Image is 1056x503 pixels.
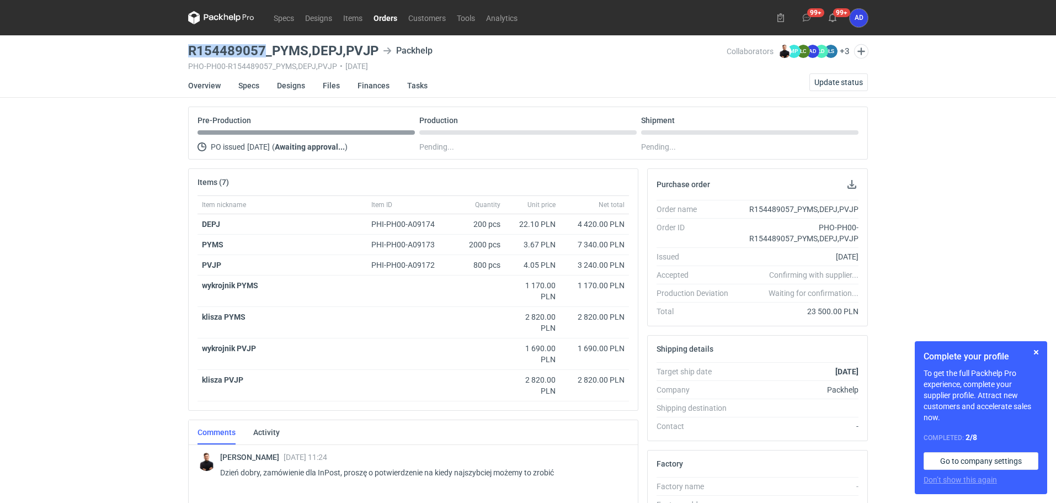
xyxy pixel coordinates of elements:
[966,433,977,442] strong: 2 / 8
[809,73,868,91] button: Update status
[657,288,737,299] div: Production Deviation
[340,62,343,71] span: •
[564,260,625,271] div: 3 240.00 PLN
[509,374,556,396] div: 2 820.00 PLN
[220,453,284,462] span: [PERSON_NAME]
[737,421,858,432] div: -
[277,73,305,98] a: Designs
[657,269,737,280] div: Accepted
[657,403,737,414] div: Shipping destination
[657,180,710,189] h2: Purchase order
[345,142,348,151] span: )
[371,219,445,230] div: PHI-PH00-A09174
[220,466,620,479] p: Dzień dobry, zamówienie dla InPost, proszę o potwierdzenie na kiedy najszybciej możemy to zrobić
[198,116,251,125] p: Pre-Production
[198,420,236,444] a: Comments
[657,222,737,244] div: Order ID
[769,271,858,279] em: Confirming with supplier...
[657,421,737,432] div: Contact
[778,45,791,58] img: Tomasz Kubiak
[737,384,858,395] div: Packhelp
[300,11,338,24] a: Designs
[509,280,556,302] div: 1 170.00 PLN
[198,453,216,471] img: Tomasz Kubiak
[924,474,997,485] button: Don’t show this again
[727,47,774,56] span: Collaborators
[798,9,815,27] button: 99+
[657,366,737,377] div: Target ship date
[657,251,737,262] div: Issued
[202,261,221,269] strong: PVJP
[787,45,801,58] figcaption: MP
[824,45,838,58] figcaption: ŁS
[527,200,556,209] span: Unit price
[202,344,256,353] strong: wykrojnik PVJP
[845,178,858,191] button: Download PO
[202,240,223,249] strong: PYMS
[198,178,229,187] h2: Items (7)
[188,73,221,98] a: Overview
[371,200,392,209] span: Item ID
[814,78,863,86] span: Update status
[657,459,683,468] h2: Factory
[202,220,220,229] strong: DEPJ
[850,9,868,27] button: AD
[564,239,625,250] div: 7 340.00 PLN
[737,251,858,262] div: [DATE]
[383,44,433,57] div: Packhelp
[641,140,858,153] div: Pending...
[854,44,868,59] button: Edit collaborators
[275,142,345,151] strong: Awaiting approval...
[835,367,858,376] strong: [DATE]
[840,46,850,56] button: +3
[509,343,556,365] div: 1 690.00 PLN
[188,44,378,57] h3: R154489057_PYMS,DEPJ,PVJP
[253,420,280,444] a: Activity
[202,313,246,321] strong: klisza PYMS
[338,11,368,24] a: Items
[509,239,556,250] div: 3.67 PLN
[657,204,737,215] div: Order name
[737,204,858,215] div: R154489057_PYMS,DEPJ,PVJP
[924,350,1038,363] h1: Complete your profile
[657,481,737,492] div: Factory name
[564,374,625,385] div: 2 820.00 PLN
[815,45,828,58] figcaption: ŁD
[737,306,858,317] div: 23 500.00 PLN
[419,140,454,153] span: Pending...
[850,9,868,27] div: Anita Dolczewska
[451,11,481,24] a: Tools
[188,62,727,71] div: PHO-PH00-R154489057_PYMS,DEPJ,PVJP [DATE]
[475,200,500,209] span: Quantity
[247,140,270,153] span: [DATE]
[599,200,625,209] span: Net total
[202,200,246,209] span: Item nickname
[188,11,254,24] svg: Packhelp Pro
[924,368,1038,423] p: To get the full Packhelp Pro experience, complete your supplier profile. Attract new customers an...
[797,45,810,58] figcaption: ŁC
[564,343,625,354] div: 1 690.00 PLN
[284,453,327,462] span: [DATE] 11:24
[323,73,340,98] a: Files
[509,311,556,333] div: 2 820.00 PLN
[368,11,403,24] a: Orders
[371,239,445,250] div: PHI-PH00-A09173
[657,384,737,395] div: Company
[806,45,819,58] figcaption: AD
[481,11,523,24] a: Analytics
[1030,346,1043,359] button: Skip for now
[509,260,556,271] div: 4.05 PLN
[657,306,737,317] div: Total
[272,142,275,151] span: (
[419,116,458,125] p: Production
[450,235,505,255] div: 2000 pcs
[657,345,713,353] h2: Shipping details
[737,222,858,244] div: PHO-PH00-R154489057_PYMS,DEPJ,PVJP
[268,11,300,24] a: Specs
[924,452,1038,470] a: Go to company settings
[564,280,625,291] div: 1 170.00 PLN
[564,219,625,230] div: 4 420.00 PLN
[641,116,675,125] p: Shipment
